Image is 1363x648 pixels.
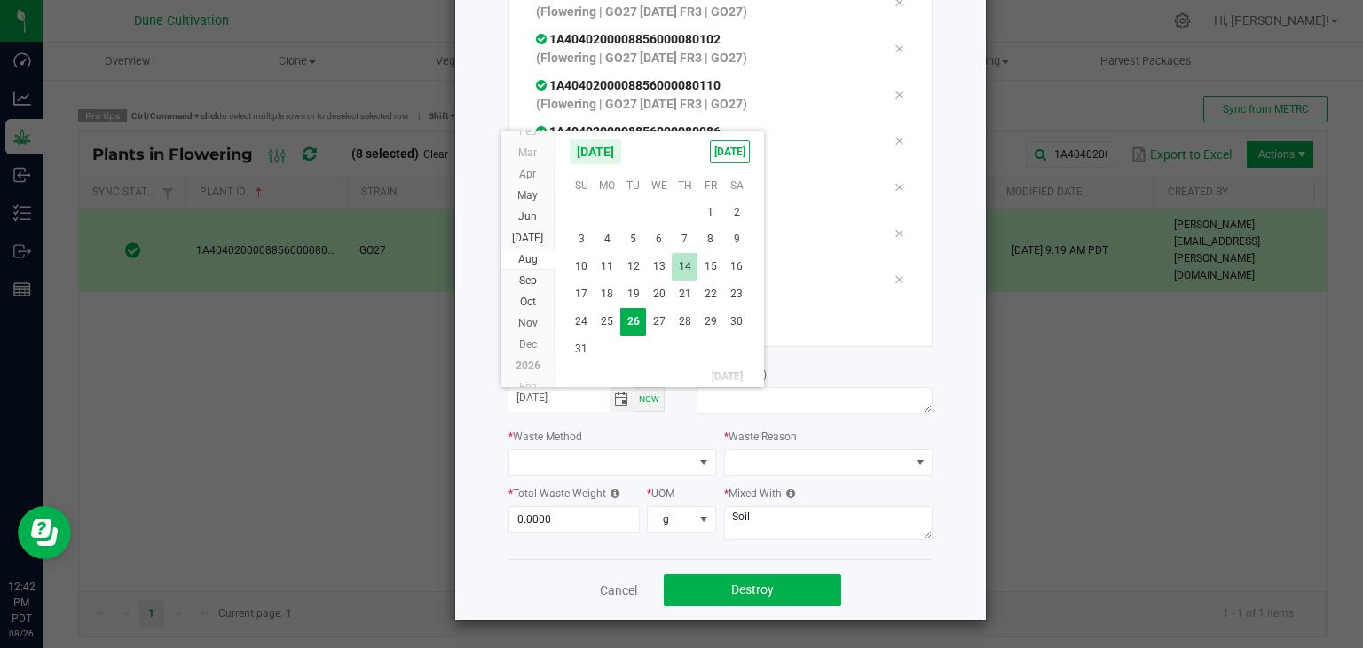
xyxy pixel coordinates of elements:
span: 1 [697,199,723,226]
td: Wednesday, August 27, 2025 [646,308,672,336]
span: [DATE] [512,232,543,244]
span: 8 [697,225,723,253]
label: Mixed With [724,486,795,502]
span: 26 [620,308,646,336]
span: 31 [569,336,595,363]
th: Fr [697,172,723,199]
label: UOM [647,486,674,502]
td: Saturday, August 9, 2025 [724,225,750,253]
span: 28 [672,308,697,336]
span: 4 [595,225,620,253]
label: Total Waste Weight [508,486,619,502]
span: Dec [519,338,537,351]
p: (Flowering | GO27 [DATE] FR3 | GO27) [536,49,868,67]
span: 2 [724,199,750,226]
td: Thursday, August 14, 2025 [672,253,697,281]
td: Friday, August 22, 2025 [697,281,723,308]
th: Mo [595,172,620,199]
span: 25 [595,308,620,336]
span: 3 [569,225,595,253]
span: Feb [519,381,537,393]
span: 23 [724,281,750,308]
span: 19 [620,281,646,308]
span: 6 [646,225,672,253]
span: 18 [595,281,620,308]
span: Aug [518,253,538,265]
td: Friday, August 1, 2025 [697,199,723,226]
label: Waste Reason [724,429,797,445]
label: Waste Method [508,429,582,445]
span: Mar [518,146,537,159]
iframe: Resource center [18,506,71,559]
td: Saturday, August 16, 2025 [724,253,750,281]
span: 16 [724,253,750,281]
td: Monday, August 4, 2025 [595,225,620,253]
td: Saturday, August 30, 2025 [724,308,750,336]
td: Thursday, August 28, 2025 [672,308,697,336]
td: Thursday, August 21, 2025 [672,281,697,308]
td: Wednesday, August 6, 2025 [646,225,672,253]
span: 21 [672,281,697,308]
span: [DATE] [710,140,750,163]
div: Remove tag [880,269,918,290]
p: (Flowering | GO27 [DATE] FR3 | GO27) [536,3,868,21]
p: (Flowering | GO27 [DATE] FR3 | GO27) [536,95,868,114]
td: Monday, August 18, 2025 [595,281,620,308]
i: Description of non-plant material mixed in with destroyed plant material. [782,488,795,499]
td: Monday, August 11, 2025 [595,253,620,281]
td: Tuesday, August 5, 2025 [620,225,646,253]
span: 1A4040200008856000080086 [536,124,721,138]
span: 24 [569,308,595,336]
div: Remove tag [880,38,918,59]
span: 29 [697,308,723,336]
td: Saturday, August 2, 2025 [724,199,750,226]
button: Destroy [664,574,841,606]
div: Remove tag [880,130,918,152]
th: Th [672,172,697,199]
td: Monday, August 25, 2025 [595,308,620,336]
span: g [648,507,693,532]
span: Now [639,394,659,404]
span: 15 [697,253,723,281]
span: 13 [646,253,672,281]
input: Date [508,387,610,409]
td: Thursday, August 7, 2025 [672,225,697,253]
th: Sa [724,172,750,199]
span: May [517,189,538,202]
td: Tuesday, August 26, 2025 [620,308,646,336]
span: In Sync [536,124,549,138]
span: Nov [518,317,538,329]
span: 14 [672,253,697,281]
td: Wednesday, August 13, 2025 [646,253,672,281]
span: 20 [646,281,672,308]
span: Apr [519,168,536,180]
th: Tu [620,172,646,199]
td: Tuesday, August 19, 2025 [620,281,646,308]
span: 17 [569,281,595,308]
span: In Sync [536,78,549,92]
span: Destroy [731,582,774,597]
span: 11 [595,253,620,281]
a: Cancel [600,581,637,599]
td: Tuesday, August 12, 2025 [620,253,646,281]
i: The total weight of all destroyed plants, will be averaged before syncing to METRC. [606,488,619,499]
span: 7 [672,225,697,253]
td: Sunday, August 3, 2025 [569,225,595,253]
th: We [646,172,672,199]
span: 2026 [516,360,540,372]
td: Friday, August 8, 2025 [697,225,723,253]
div: Remove tag [880,223,918,244]
span: Feb [519,125,537,138]
div: Remove tag [880,177,918,198]
td: Sunday, August 24, 2025 [569,308,595,336]
td: Friday, August 29, 2025 [697,308,723,336]
span: 9 [724,225,750,253]
span: In Sync [536,32,549,46]
td: Wednesday, August 20, 2025 [646,281,672,308]
span: 1A4040200008856000080102 [536,32,721,46]
td: Sunday, August 10, 2025 [569,253,595,281]
span: 22 [697,281,723,308]
span: Oct [520,296,536,308]
span: 30 [724,308,750,336]
span: 10 [569,253,595,281]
